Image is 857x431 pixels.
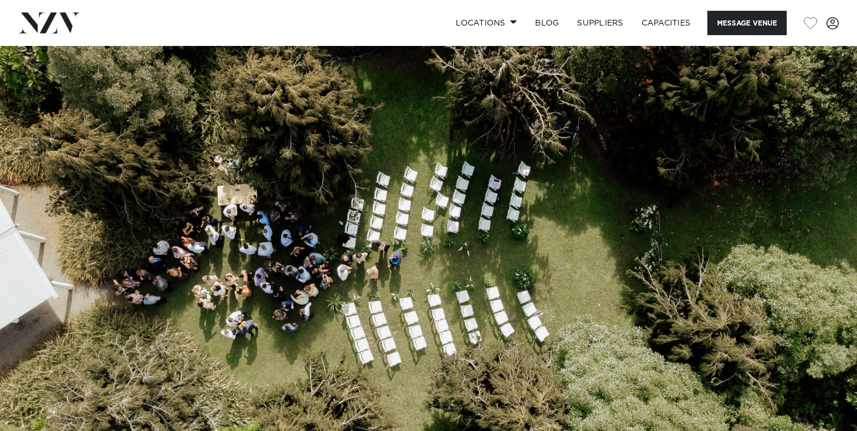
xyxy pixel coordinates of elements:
[18,12,80,33] img: nzv-logo.png
[447,11,526,35] a: Locations
[568,11,632,35] a: SUPPLIERS
[633,11,700,35] a: Capacities
[707,11,787,35] button: Message Venue
[526,11,568,35] a: BLOG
